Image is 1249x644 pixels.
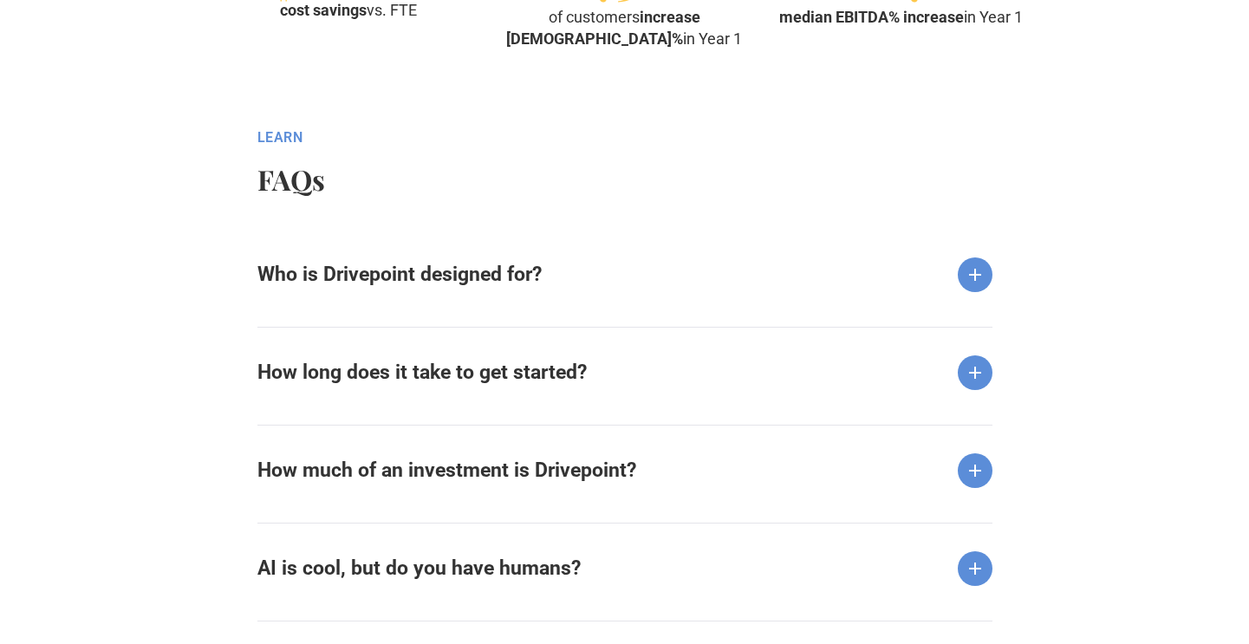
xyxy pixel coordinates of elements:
[257,361,587,384] strong: How long does it take to get started?
[257,129,923,146] div: Learn
[280,1,367,19] strong: cost savings
[493,6,756,49] div: of customers in Year 1
[779,8,964,26] strong: median EBITDA% increase
[257,263,542,286] strong: Who is Drivepoint designed for?
[257,556,581,580] strong: AI is cool, but do you have humans?
[779,6,1023,28] div: in Year 1
[937,443,1249,644] iframe: Chat Widget
[257,164,923,195] h2: FAQs
[257,459,636,482] strong: How much of an investment is Drivepoint?
[506,8,700,48] strong: increase [DEMOGRAPHIC_DATA]%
